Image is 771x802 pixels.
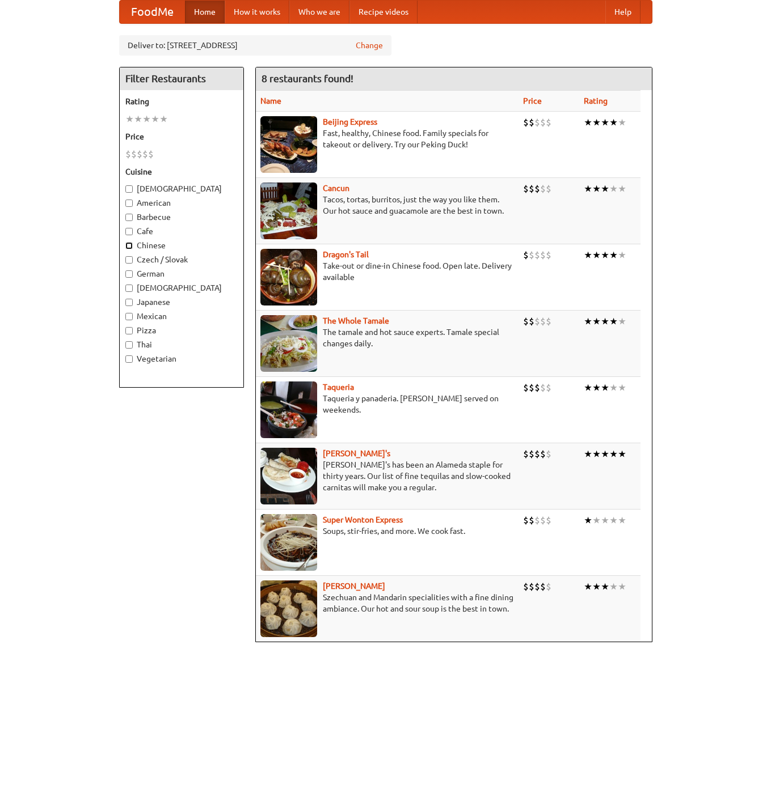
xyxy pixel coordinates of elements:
[601,315,609,328] li: ★
[260,315,317,372] img: wholetamale.jpg
[592,249,601,261] li: ★
[260,592,514,614] p: Szechuan and Mandarin specialities with a fine dining ambiance. Our hot and sour soup is the best...
[523,514,529,527] li: $
[529,315,534,328] li: $
[125,185,133,193] input: [DEMOGRAPHIC_DATA]
[584,381,592,394] li: ★
[356,40,383,51] a: Change
[260,96,281,105] a: Name
[523,249,529,261] li: $
[225,1,289,23] a: How it works
[584,183,592,195] li: ★
[601,580,609,593] li: ★
[540,381,546,394] li: $
[260,393,514,415] p: Taqueria y panaderia. [PERSON_NAME] served on weekends.
[125,285,133,292] input: [DEMOGRAPHIC_DATA]
[323,582,385,591] a: [PERSON_NAME]
[584,96,608,105] a: Rating
[125,299,133,306] input: Japanese
[260,128,514,150] p: Fast, healthy, Chinese food. Family specials for takeout or delivery. Try our Peking Duck!
[142,148,148,160] li: $
[185,1,225,23] a: Home
[609,580,618,593] li: ★
[601,514,609,527] li: ★
[125,131,238,142] h5: Price
[125,166,238,177] h5: Cuisine
[529,116,534,129] li: $
[618,381,626,394] li: ★
[323,383,354,392] b: Taqueria
[584,315,592,328] li: ★
[349,1,418,23] a: Recipe videos
[260,249,317,305] img: dragon.jpg
[260,381,317,438] img: taqueria.jpg
[125,282,238,294] label: [DEMOGRAPHIC_DATA]
[289,1,349,23] a: Who we are
[151,113,159,125] li: ★
[523,381,529,394] li: $
[125,296,238,308] label: Japanese
[159,113,168,125] li: ★
[584,249,592,261] li: ★
[125,228,133,235] input: Cafe
[120,67,243,90] h4: Filter Restaurants
[323,515,403,524] a: Super Wonton Express
[618,315,626,328] li: ★
[323,449,390,458] a: [PERSON_NAME]'s
[323,316,389,325] b: The Whole Tamale
[323,184,349,193] a: Cancun
[609,183,618,195] li: ★
[584,580,592,593] li: ★
[125,214,133,221] input: Barbecue
[592,580,601,593] li: ★
[609,315,618,328] li: ★
[125,211,238,223] label: Barbecue
[546,315,551,328] li: $
[125,254,238,265] label: Czech / Slovak
[540,249,546,261] li: $
[529,514,534,527] li: $
[601,116,609,129] li: ★
[125,113,134,125] li: ★
[540,116,546,129] li: $
[148,148,154,160] li: $
[125,353,238,364] label: Vegetarian
[125,240,238,251] label: Chinese
[523,580,529,593] li: $
[618,183,626,195] li: ★
[125,183,238,194] label: [DEMOGRAPHIC_DATA]
[546,580,551,593] li: $
[120,1,185,23] a: FoodMe
[605,1,641,23] a: Help
[584,448,592,460] li: ★
[125,355,133,363] input: Vegetarian
[523,448,529,460] li: $
[601,448,609,460] li: ★
[125,197,238,209] label: American
[260,326,514,349] p: The tamale and hot sauce experts. Tamale special changes daily.
[125,311,238,322] label: Mexican
[119,35,391,56] div: Deliver to: [STREET_ADDRESS]
[142,113,151,125] li: ★
[125,226,238,237] label: Cafe
[125,242,133,249] input: Chinese
[125,327,133,334] input: Pizza
[546,116,551,129] li: $
[601,249,609,261] li: ★
[523,116,529,129] li: $
[601,381,609,394] li: ★
[262,73,353,84] ng-pluralize: 8 restaurants found!
[618,116,626,129] li: ★
[125,325,238,336] label: Pizza
[609,448,618,460] li: ★
[592,315,601,328] li: ★
[618,448,626,460] li: ★
[540,580,546,593] li: $
[125,339,238,350] label: Thai
[260,525,514,537] p: Soups, stir-fries, and more. We cook fast.
[529,183,534,195] li: $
